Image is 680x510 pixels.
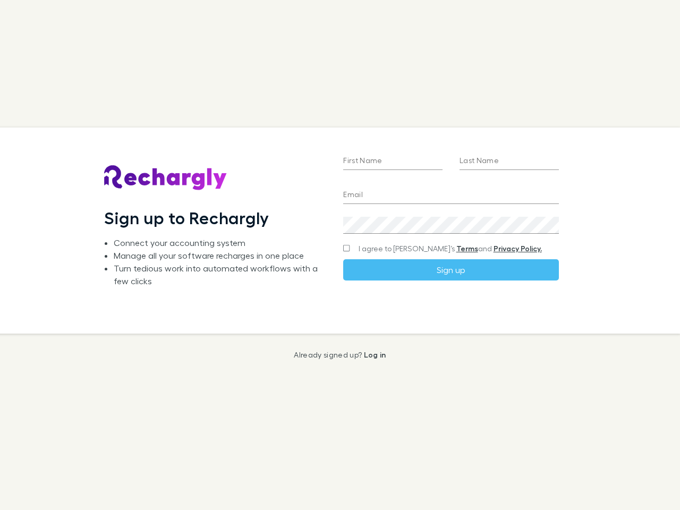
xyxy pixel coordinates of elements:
p: Already signed up? [294,351,386,359]
a: Terms [456,244,478,253]
li: Connect your accounting system [114,236,326,249]
h1: Sign up to Rechargly [104,208,269,228]
span: I agree to [PERSON_NAME]’s and [359,243,542,254]
a: Privacy Policy. [494,244,542,253]
img: Rechargly's Logo [104,165,227,191]
li: Manage all your software recharges in one place [114,249,326,262]
li: Turn tedious work into automated workflows with a few clicks [114,262,326,287]
a: Log in [364,350,386,359]
button: Sign up [343,259,558,280]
